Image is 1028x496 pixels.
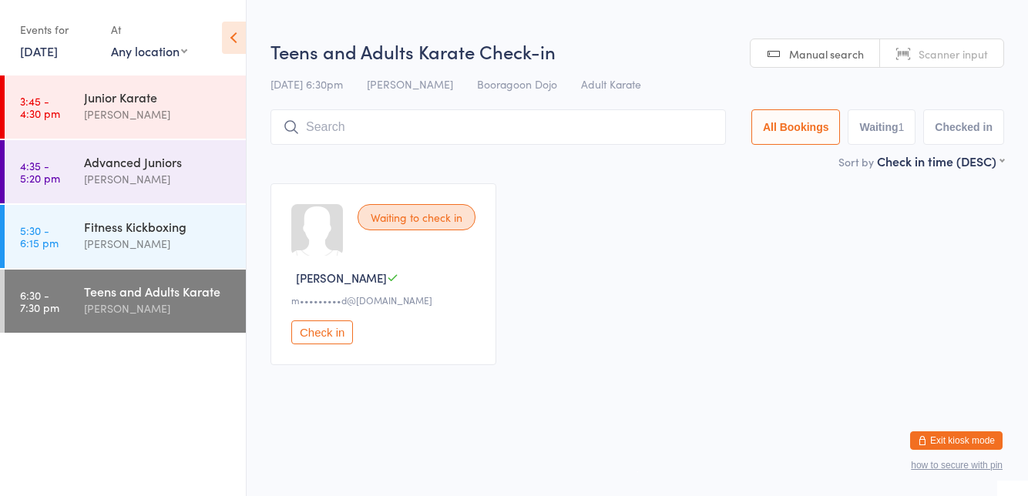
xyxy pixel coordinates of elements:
[111,17,187,42] div: At
[477,76,557,92] span: Booragoon Dojo
[5,75,246,139] a: 3:45 -4:30 pmJunior Karate[PERSON_NAME]
[911,460,1003,471] button: how to secure with pin
[899,121,905,133] div: 1
[5,270,246,333] a: 6:30 -7:30 pmTeens and Adults Karate[PERSON_NAME]
[291,293,480,307] div: m•••••••••d@[DOMAIN_NAME]
[84,106,233,123] div: [PERSON_NAME]
[84,218,233,235] div: Fitness Kickboxing
[20,289,59,313] time: 6:30 - 7:30 pm
[5,140,246,203] a: 4:35 -5:20 pmAdvanced Juniors[PERSON_NAME]
[84,89,233,106] div: Junior Karate
[111,42,187,59] div: Any location
[923,109,1004,145] button: Checked in
[84,283,233,300] div: Teens and Adults Karate
[296,270,387,286] span: [PERSON_NAME]
[84,153,233,170] div: Advanced Juniors
[84,300,233,317] div: [PERSON_NAME]
[919,46,988,62] span: Scanner input
[84,235,233,253] div: [PERSON_NAME]
[5,205,246,268] a: 5:30 -6:15 pmFitness Kickboxing[PERSON_NAME]
[270,76,343,92] span: [DATE] 6:30pm
[751,109,841,145] button: All Bookings
[20,42,58,59] a: [DATE]
[270,109,726,145] input: Search
[84,170,233,188] div: [PERSON_NAME]
[270,39,1004,64] h2: Teens and Adults Karate Check-in
[291,320,353,344] button: Check in
[877,152,1004,169] div: Check in time (DESC)
[358,204,475,230] div: Waiting to check in
[910,431,1003,450] button: Exit kiosk mode
[848,109,915,145] button: Waiting1
[20,224,59,249] time: 5:30 - 6:15 pm
[581,76,641,92] span: Adult Karate
[20,159,60,184] time: 4:35 - 5:20 pm
[838,154,874,169] label: Sort by
[367,76,453,92] span: [PERSON_NAME]
[20,17,96,42] div: Events for
[789,46,864,62] span: Manual search
[20,95,60,119] time: 3:45 - 4:30 pm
